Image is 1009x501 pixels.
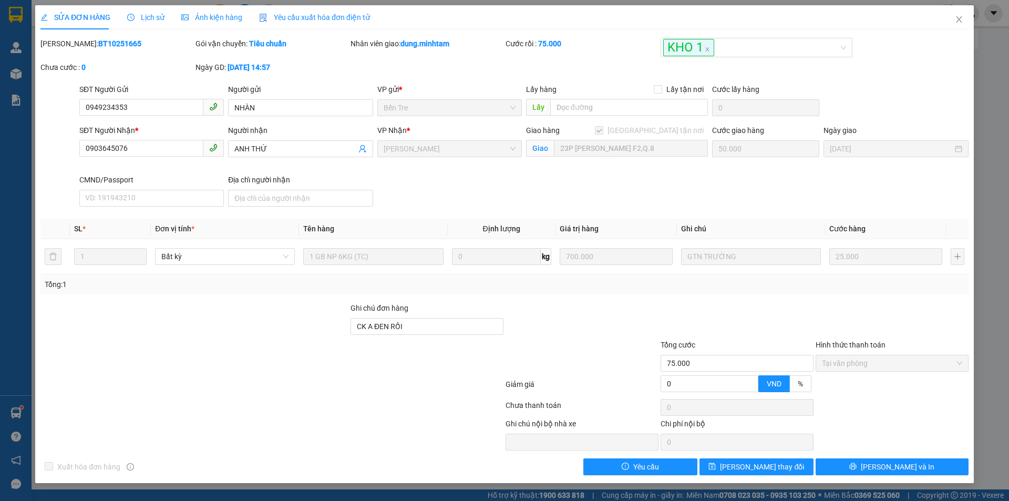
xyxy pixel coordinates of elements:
[351,318,503,335] input: Ghi chú đơn hàng
[45,248,61,265] button: delete
[303,224,334,233] span: Tên hàng
[681,248,821,265] input: Ghi Chú
[79,84,224,95] div: SĐT Người Gửi
[541,248,551,265] span: kg
[127,14,135,21] span: clock-circle
[127,463,134,471] span: info-circle
[560,224,599,233] span: Giá trị hàng
[526,140,554,157] span: Giao
[161,249,289,264] span: Bất kỳ
[526,99,550,116] span: Lấy
[303,248,443,265] input: VD: Bàn, Ghế
[550,99,708,116] input: Dọc đường
[560,248,673,265] input: 0
[622,463,629,471] span: exclamation-circle
[259,13,370,22] span: Yêu cầu xuất hóa đơn điện tử
[720,461,804,473] span: [PERSON_NAME] thay đổi
[228,174,373,186] div: Địa chỉ người nhận
[829,224,866,233] span: Cước hàng
[830,143,952,155] input: Ngày giao
[384,100,516,116] span: Bến Tre
[554,140,708,157] input: Giao tận nơi
[712,85,759,94] label: Cước lấy hàng
[377,84,522,95] div: VP gửi
[40,14,48,21] span: edit
[377,126,407,135] span: VP Nhận
[708,463,716,471] span: save
[228,63,270,71] b: [DATE] 14:57
[45,279,389,290] div: Tổng: 1
[384,141,516,157] span: Hồ Chí Minh
[358,145,367,153] span: user-add
[816,458,969,475] button: printer[PERSON_NAME] và In
[195,62,348,73] div: Ngày GD:
[79,174,224,186] div: CMND/Passport
[400,39,449,48] b: dung.minhtam
[506,38,658,49] div: Cước rồi :
[53,461,125,473] span: Xuất hóa đơn hàng
[767,380,781,388] span: VND
[705,47,710,52] span: close
[955,15,963,24] span: close
[712,99,819,116] input: Cước lấy hàng
[538,39,561,48] b: 75.000
[259,14,267,22] img: icon
[663,39,714,56] span: KHO 1
[228,190,373,207] input: Địa chỉ của người nhận
[699,458,814,475] button: save[PERSON_NAME] thay đổi
[677,219,825,239] th: Ghi chú
[849,463,857,471] span: printer
[712,140,819,157] input: Cước giao hàng
[816,341,886,349] label: Hình thức thanh toán
[209,144,218,152] span: phone
[351,38,503,49] div: Nhân viên giao:
[822,355,962,371] span: Tại văn phòng
[155,224,194,233] span: Đơn vị tính
[798,380,803,388] span: %
[249,39,286,48] b: Tiêu chuẩn
[181,13,242,22] span: Ảnh kiện hàng
[633,461,659,473] span: Yêu cầu
[661,418,814,434] div: Chi phí nội bộ
[81,63,86,71] b: 0
[40,13,110,22] span: SỬA ĐƠN HÀNG
[483,224,520,233] span: Định lượng
[504,379,660,397] div: Giảm giá
[861,461,934,473] span: [PERSON_NAME] và In
[228,125,373,136] div: Người nhận
[181,14,189,21] span: picture
[662,84,708,95] span: Lấy tận nơi
[40,38,193,49] div: [PERSON_NAME]:
[79,125,224,136] div: SĐT Người Nhận
[127,13,164,22] span: Lịch sử
[712,126,764,135] label: Cước giao hàng
[351,304,408,312] label: Ghi chú đơn hàng
[40,62,193,73] div: Chưa cước :
[228,84,373,95] div: Người gửi
[944,5,974,35] button: Close
[603,125,708,136] span: [GEOGRAPHIC_DATA] tận nơi
[583,458,697,475] button: exclamation-circleYêu cầu
[951,248,964,265] button: plus
[526,85,557,94] span: Lấy hàng
[209,103,218,111] span: phone
[74,224,83,233] span: SL
[98,39,141,48] b: BT10251665
[195,38,348,49] div: Gói vận chuyển:
[526,126,560,135] span: Giao hàng
[661,341,695,349] span: Tổng cước
[506,418,658,434] div: Ghi chú nội bộ nhà xe
[504,400,660,418] div: Chưa thanh toán
[829,248,942,265] input: 0
[823,126,857,135] label: Ngày giao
